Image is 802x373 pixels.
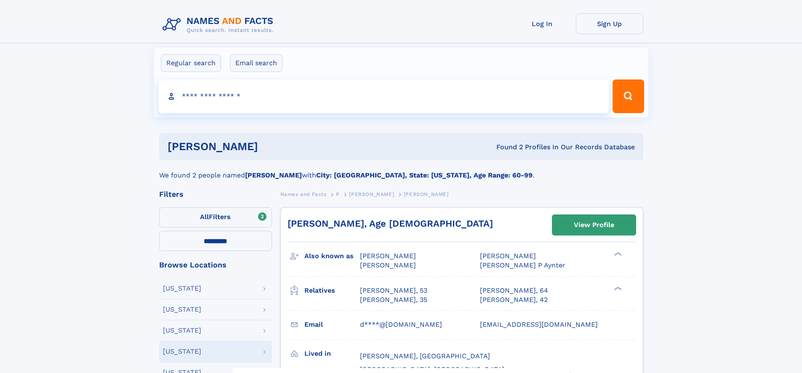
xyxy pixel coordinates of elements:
h3: Also known as [304,249,360,263]
span: All [200,213,209,221]
span: [PERSON_NAME] [404,191,449,197]
a: [PERSON_NAME], 64 [480,286,548,295]
a: [PERSON_NAME], 42 [480,295,548,304]
div: [US_STATE] [163,327,201,334]
h3: Email [304,317,360,332]
label: Filters [159,207,272,228]
a: [PERSON_NAME], Age [DEMOGRAPHIC_DATA] [288,218,493,229]
a: [PERSON_NAME] [349,189,394,199]
h3: Relatives [304,283,360,298]
span: P [336,191,340,197]
div: [US_STATE] [163,348,201,355]
div: View Profile [574,215,614,235]
div: [US_STATE] [163,306,201,313]
div: Browse Locations [159,261,272,269]
input: search input [158,79,609,113]
h3: Lived in [304,347,360,361]
span: [PERSON_NAME] [349,191,394,197]
span: [EMAIL_ADDRESS][DOMAIN_NAME] [480,320,598,328]
img: Logo Names and Facts [159,13,280,36]
a: Names and Facts [280,189,327,199]
span: [PERSON_NAME], [GEOGRAPHIC_DATA] [360,352,490,360]
div: We found 2 people named with . [159,160,643,180]
h1: [PERSON_NAME] [168,141,377,152]
label: Regular search [161,54,221,72]
b: [PERSON_NAME] [245,171,302,179]
div: ❯ [612,286,622,291]
a: [PERSON_NAME], 35 [360,295,427,304]
div: [US_STATE] [163,285,201,292]
b: City: [GEOGRAPHIC_DATA], State: [US_STATE], Age Range: 60-99 [316,171,533,179]
div: ❯ [612,251,622,257]
a: P [336,189,340,199]
span: [PERSON_NAME] [360,252,416,260]
span: [PERSON_NAME] [360,261,416,269]
span: [PERSON_NAME] [480,252,536,260]
a: Log In [509,13,576,34]
div: Filters [159,190,272,198]
label: Email search [230,54,282,72]
span: [PERSON_NAME] P Aynter [480,261,565,269]
a: View Profile [552,215,636,235]
div: Found 2 Profiles In Our Records Database [377,143,635,152]
a: Sign Up [576,13,643,34]
a: [PERSON_NAME], 53 [360,286,427,295]
button: Search Button [613,79,644,113]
